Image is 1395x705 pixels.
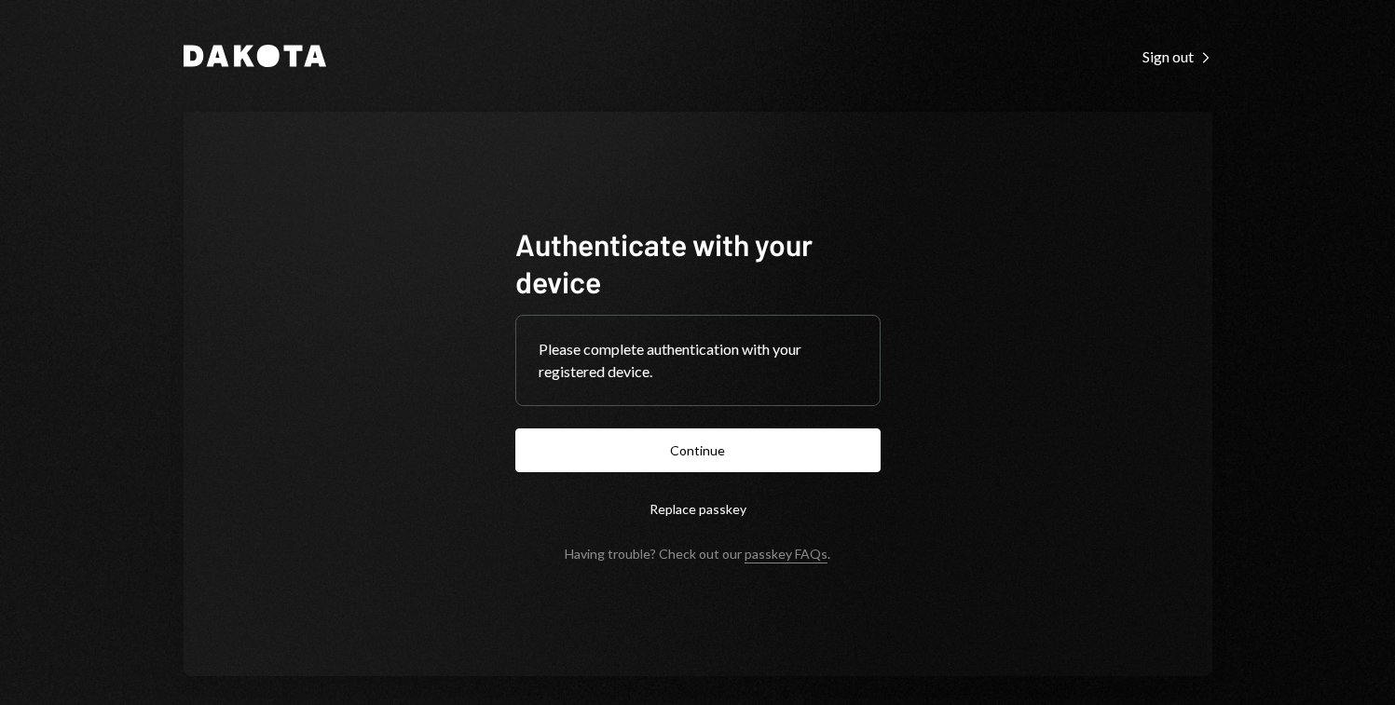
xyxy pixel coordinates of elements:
div: Having trouble? Check out our . [565,546,830,562]
button: Replace passkey [515,487,881,531]
div: Please complete authentication with your registered device. [539,338,857,383]
h1: Authenticate with your device [515,225,881,300]
div: Sign out [1142,47,1212,66]
a: passkey FAQs [745,546,827,563]
a: Sign out [1142,46,1212,66]
button: Continue [515,428,881,472]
